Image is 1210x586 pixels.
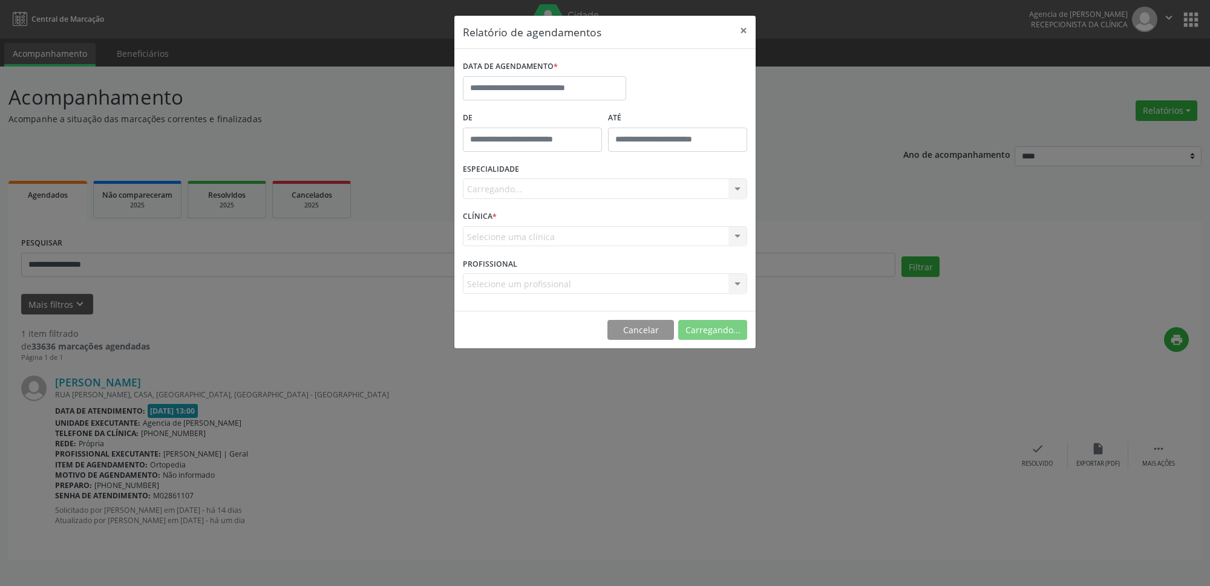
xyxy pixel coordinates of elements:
button: Carregando... [678,320,747,340]
label: PROFISSIONAL [463,255,517,273]
button: Close [731,16,756,45]
h5: Relatório de agendamentos [463,24,601,40]
label: DATA DE AGENDAMENTO [463,57,558,76]
label: De [463,109,602,128]
label: ATÉ [608,109,747,128]
label: ESPECIALIDADE [463,160,519,179]
label: CLÍNICA [463,207,497,226]
button: Cancelar [607,320,674,340]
